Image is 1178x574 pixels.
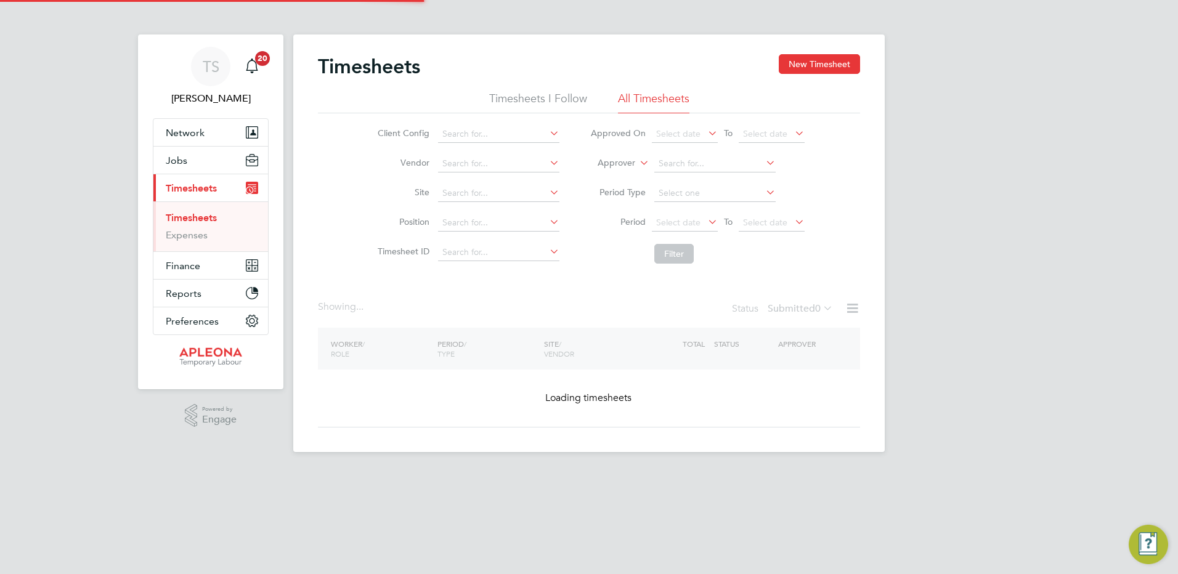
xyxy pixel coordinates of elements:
span: Engage [202,414,237,425]
label: Position [374,216,429,227]
label: Site [374,187,429,198]
span: ... [356,301,364,313]
span: Powered by [202,404,237,414]
span: To [720,214,736,230]
a: Go to home page [153,347,269,367]
span: Network [166,127,205,139]
a: 20 [240,47,264,86]
input: Select one [654,185,776,202]
span: 0 [815,302,821,315]
span: TS [203,59,219,75]
li: All Timesheets [618,91,689,113]
div: Timesheets [153,201,268,251]
span: Select date [656,217,701,228]
input: Search for... [438,244,559,261]
label: Approver [580,157,635,169]
span: To [720,125,736,141]
img: apleona-logo-retina.png [179,347,242,367]
span: Reports [166,288,201,299]
button: New Timesheet [779,54,860,74]
button: Filter [654,244,694,264]
li: Timesheets I Follow [489,91,587,113]
span: Select date [656,128,701,139]
button: Timesheets [153,174,268,201]
input: Search for... [438,185,559,202]
label: Submitted [768,302,833,315]
h2: Timesheets [318,54,420,79]
label: Timesheet ID [374,246,429,257]
a: Expenses [166,229,208,241]
button: Finance [153,252,268,279]
span: Jobs [166,155,187,166]
a: TS[PERSON_NAME] [153,47,269,106]
a: Powered byEngage [185,404,237,427]
span: 20 [255,51,270,66]
input: Search for... [654,155,776,172]
div: Status [732,301,835,318]
label: Period Type [590,187,646,198]
span: Select date [743,217,787,228]
label: Client Config [374,127,429,139]
button: Network [153,119,268,146]
span: Timesheets [166,182,217,194]
input: Search for... [438,155,559,172]
span: Preferences [166,315,219,327]
input: Search for... [438,126,559,143]
span: Tracy Sellick [153,91,269,106]
a: Timesheets [166,212,217,224]
button: Preferences [153,307,268,334]
label: Vendor [374,157,429,168]
button: Reports [153,280,268,307]
span: Finance [166,260,200,272]
label: Period [590,216,646,227]
button: Engage Resource Center [1129,525,1168,564]
div: Showing [318,301,366,313]
span: Select date [743,128,787,139]
nav: Main navigation [138,34,283,389]
label: Approved On [590,127,646,139]
button: Jobs [153,147,268,174]
input: Search for... [438,214,559,232]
